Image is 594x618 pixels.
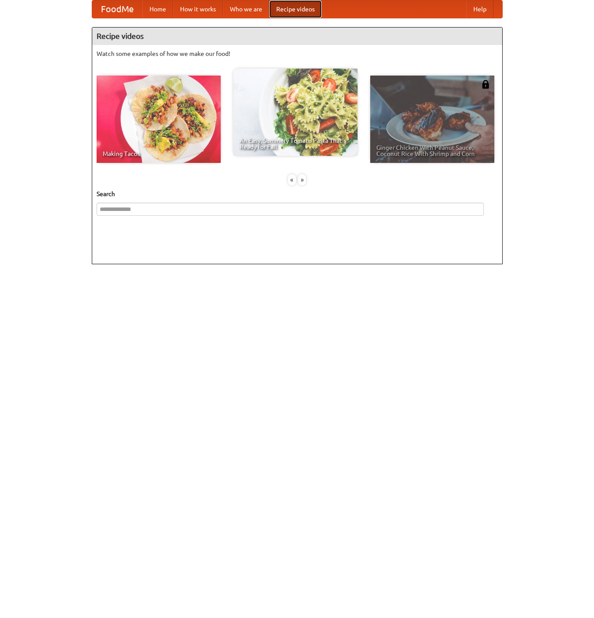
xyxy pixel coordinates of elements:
p: Watch some examples of how we make our food! [97,49,498,58]
a: An Easy, Summery Tomato Pasta That's Ready for Fall [233,69,358,156]
a: Recipe videos [269,0,322,18]
a: Help [466,0,493,18]
a: How it works [173,0,223,18]
a: Making Tacos [97,76,221,163]
div: « [288,174,296,185]
a: FoodMe [92,0,142,18]
h5: Search [97,190,498,198]
span: Making Tacos [103,151,215,157]
a: Who we are [223,0,269,18]
h4: Recipe videos [92,28,502,45]
span: An Easy, Summery Tomato Pasta That's Ready for Fall [240,138,351,150]
div: » [298,174,306,185]
img: 483408.png [481,80,490,89]
a: Home [142,0,173,18]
